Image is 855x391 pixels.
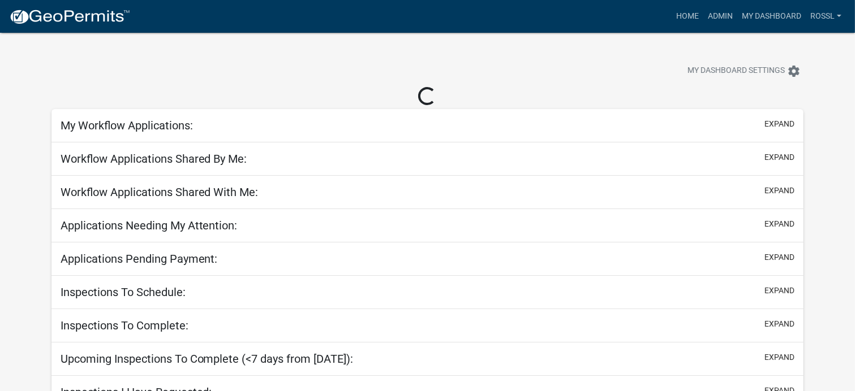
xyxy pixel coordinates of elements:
[61,119,193,132] h5: My Workflow Applications:
[61,352,354,366] h5: Upcoming Inspections To Complete (<7 days from [DATE]):
[703,6,737,27] a: Admin
[764,251,794,263] button: expand
[688,64,785,78] span: My Dashboard Settings
[61,185,259,199] h5: Workflow Applications Shared With Me:
[764,118,794,130] button: expand
[672,6,703,27] a: Home
[61,285,186,299] h5: Inspections To Schedule:
[764,218,794,230] button: expand
[61,152,247,166] h5: Workflow Applications Shared By Me:
[764,285,794,297] button: expand
[61,219,238,232] h5: Applications Needing My Attention:
[764,351,794,363] button: expand
[737,6,806,27] a: My Dashboard
[678,60,810,82] button: My Dashboard Settingssettings
[787,64,801,78] i: settings
[764,318,794,330] button: expand
[61,252,218,266] h5: Applications Pending Payment:
[61,319,188,332] h5: Inspections To Complete:
[764,185,794,197] button: expand
[764,151,794,163] button: expand
[806,6,846,27] a: RossL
